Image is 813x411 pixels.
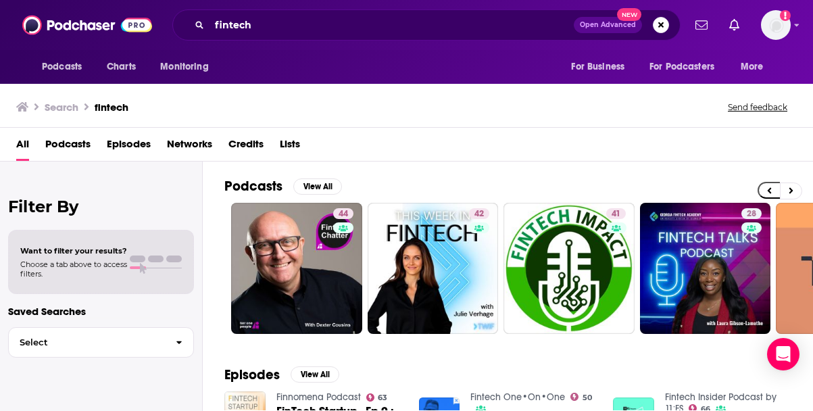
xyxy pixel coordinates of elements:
span: Monitoring [160,57,208,76]
span: Select [9,338,165,347]
button: View All [293,178,342,195]
h3: fintech [95,101,128,114]
a: EpisodesView All [224,366,339,383]
a: 41 [606,208,626,219]
button: Select [8,327,194,358]
h3: Search [45,101,78,114]
img: Podchaser - Follow, Share and Rate Podcasts [22,12,152,38]
p: Saved Searches [8,305,194,318]
a: 44 [231,203,362,334]
span: For Podcasters [649,57,714,76]
button: open menu [641,54,734,80]
h2: Episodes [224,366,280,383]
button: Open AdvancedNew [574,17,642,33]
a: 44 [333,208,353,219]
span: Logged in as aridings [761,10,791,40]
span: Podcasts [42,57,82,76]
a: 28 [640,203,771,334]
img: User Profile [761,10,791,40]
a: Networks [167,133,212,161]
a: Lists [280,133,300,161]
span: 50 [583,395,592,401]
span: 42 [474,208,484,221]
button: open menu [151,54,226,80]
button: open menu [562,54,641,80]
button: Show profile menu [761,10,791,40]
span: Open Advanced [580,22,636,28]
span: Charts [107,57,136,76]
span: Choose a tab above to access filters. [20,260,127,279]
a: 42 [368,203,499,334]
a: Finnomena Podcast [276,391,361,403]
a: Episodes [107,133,151,161]
a: 63 [366,393,388,402]
button: View All [291,366,339,383]
a: Podcasts [45,133,91,161]
span: 44 [339,208,348,221]
a: All [16,133,29,161]
a: 50 [570,393,592,401]
h2: Filter By [8,197,194,216]
a: Show notifications dropdown [724,14,745,37]
a: 28 [741,208,762,219]
a: 42 [469,208,489,219]
a: Credits [228,133,264,161]
button: Send feedback [724,101,791,113]
svg: Add a profile image [780,10,791,21]
span: 41 [612,208,620,221]
input: Search podcasts, credits, & more... [210,14,574,36]
button: open menu [32,54,99,80]
a: Show notifications dropdown [690,14,713,37]
span: More [741,57,764,76]
h2: Podcasts [224,178,282,195]
div: Search podcasts, credits, & more... [172,9,681,41]
span: 28 [747,208,756,221]
span: 63 [378,395,387,401]
a: PodcastsView All [224,178,342,195]
a: 41 [503,203,635,334]
a: Charts [98,54,144,80]
span: For Business [571,57,624,76]
button: open menu [731,54,781,80]
a: Fintech One•On•One [470,391,565,403]
span: New [617,8,641,21]
span: Want to filter your results? [20,246,127,256]
div: Open Intercom Messenger [767,338,799,370]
